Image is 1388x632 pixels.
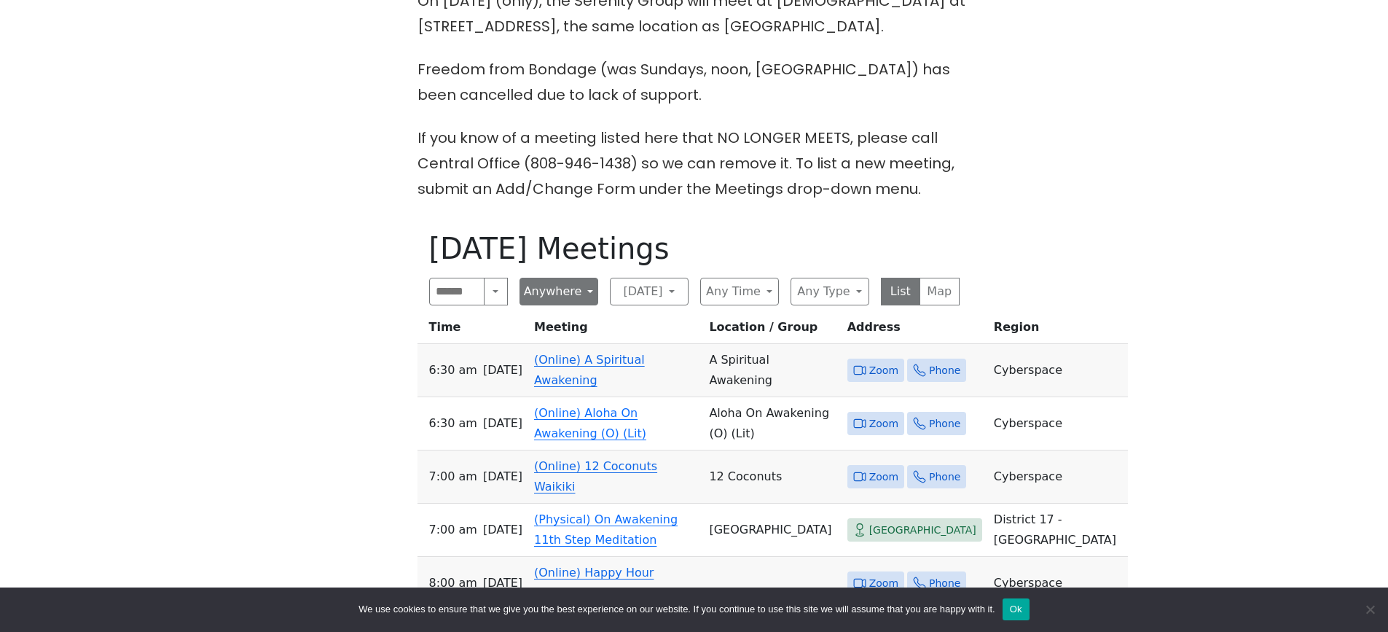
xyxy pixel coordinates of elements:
th: Address [842,317,988,344]
button: Any Time [700,278,779,305]
span: [DATE] [483,467,522,487]
span: Zoom [869,362,898,380]
button: Any Type [791,278,869,305]
th: Region [988,317,1128,344]
span: 8:00 AM [429,573,477,593]
span: Phone [929,415,960,433]
td: Cyberspace [988,557,1128,610]
span: We use cookies to ensure that we give you the best experience on our website. If you continue to ... [358,602,995,617]
span: No [1362,602,1377,617]
td: Aloha On Awakening (O) (Lit) [703,397,841,450]
span: Zoom [869,574,898,593]
span: [DATE] [483,520,522,540]
p: If you know of a meeting listed here that NO LONGER MEETS, please call Central Office (808-946-14... [417,125,971,202]
td: 12 Coconuts [703,450,841,504]
span: Phone [929,468,960,486]
button: List [881,278,921,305]
span: 7:00 AM [429,520,477,540]
span: Zoom [869,468,898,486]
a: (Online) 12 Coconuts Waikiki [534,459,657,493]
span: [GEOGRAPHIC_DATA] [869,521,976,539]
input: Search [429,278,485,305]
button: Search [484,278,507,305]
th: Time [417,317,529,344]
td: Cyberspace [988,450,1128,504]
span: [DATE] [483,573,522,593]
button: Anywhere [519,278,598,305]
td: [GEOGRAPHIC_DATA] [703,504,841,557]
span: Zoom [869,415,898,433]
td: Cyberspace [988,344,1128,397]
a: (Online) A Spiritual Awakening [534,353,645,387]
p: Freedom from Bondage (was Sundays, noon, [GEOGRAPHIC_DATA]) has been cancelled due to lack of sup... [417,57,971,108]
span: Phone [929,362,960,380]
button: Ok [1003,598,1030,620]
span: [DATE] [483,360,522,381]
th: Location / Group [703,317,841,344]
button: [DATE] [610,278,689,305]
td: A Spiritual Awakening [703,344,841,397]
span: 6:30 AM [429,360,477,381]
a: (Online) Happy Hour Waikiki Big Book Study [534,566,667,600]
span: 7:00 AM [429,467,477,487]
h1: [DATE] Meetings [429,231,960,266]
td: District 17 - [GEOGRAPHIC_DATA] [988,504,1128,557]
span: 6:30 AM [429,413,477,434]
th: Meeting [528,317,703,344]
a: (Online) Aloha On Awakening (O) (Lit) [534,406,646,440]
button: Map [920,278,960,305]
span: [DATE] [483,413,522,434]
a: (Physical) On Awakening 11th Step Meditation [534,512,678,547]
span: Phone [929,574,960,593]
td: Cyberspace [988,397,1128,450]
